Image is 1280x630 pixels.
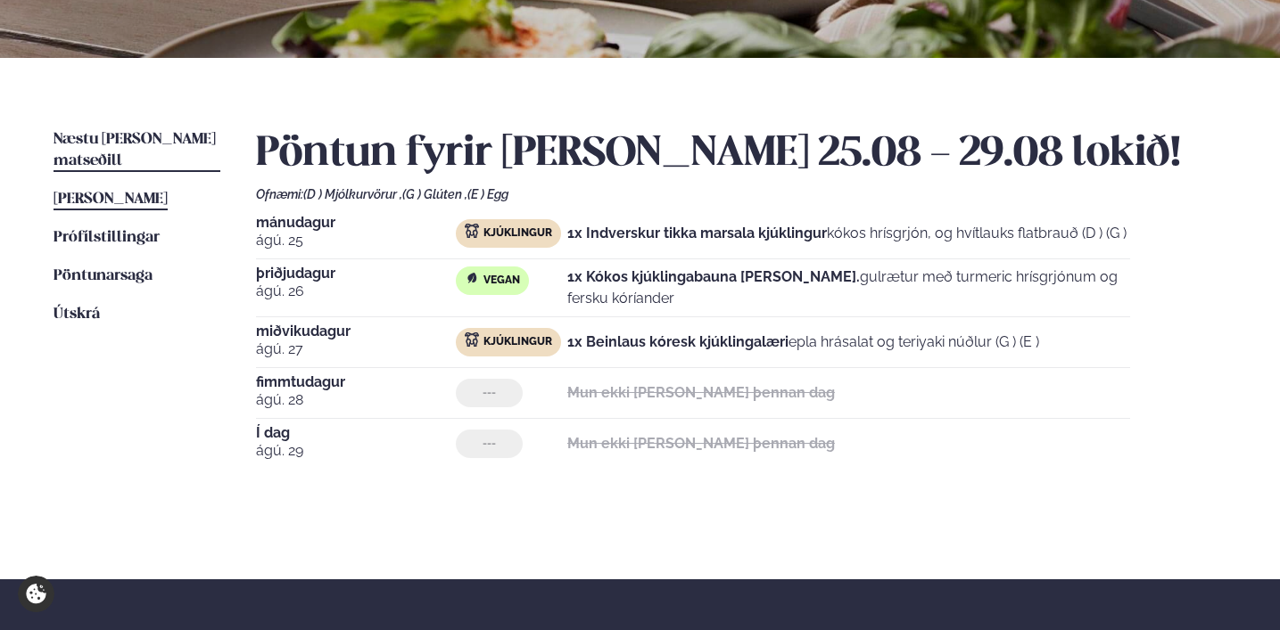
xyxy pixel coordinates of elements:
[256,426,456,440] span: Í dag
[483,437,496,451] span: ---
[256,230,456,251] span: ágú. 25
[54,192,168,207] span: [PERSON_NAME]
[256,266,456,281] span: þriðjudagur
[256,339,456,360] span: ágú. 27
[54,266,153,287] a: Pöntunarsaga
[567,333,789,350] strong: 1x Beinlaus kóresk kjúklingalæri
[303,187,402,201] span: (D ) Mjólkurvörur ,
[483,274,520,288] span: Vegan
[567,268,860,285] strong: 1x Kókos kjúklingabauna [PERSON_NAME].
[465,224,479,238] img: chicken.svg
[567,384,835,401] strong: Mun ekki [PERSON_NAME] þennan dag
[483,226,552,241] span: Kjúklingur
[54,227,160,249] a: Prófílstillingar
[567,266,1130,309] p: gulrætur með turmeric hrísgrjónum og fersku kóríander
[256,440,456,462] span: ágú. 29
[54,230,160,245] span: Prófílstillingar
[567,435,835,452] strong: Mun ekki [PERSON_NAME] þennan dag
[256,129,1227,179] h2: Pöntun fyrir [PERSON_NAME] 25.08 - 29.08 lokið!
[54,304,100,325] a: Útskrá
[54,268,153,283] span: Pöntunarsaga
[567,223,1127,244] p: kókos hrísgrjón, og hvítlauks flatbrauð (D ) (G )
[54,129,220,172] a: Næstu [PERSON_NAME] matseðill
[54,307,100,322] span: Útskrá
[567,331,1039,353] p: epla hrásalat og teriyaki núðlur (G ) (E )
[256,187,1227,201] div: Ofnæmi:
[256,375,456,389] span: fimmtudagur
[465,332,479,347] img: chicken.svg
[256,389,456,411] span: ágú. 28
[256,216,456,230] span: mánudagur
[256,324,456,339] span: miðvikudagur
[18,576,54,612] a: Cookie settings
[402,187,467,201] span: (G ) Glúten ,
[465,271,479,285] img: Vegan.svg
[256,281,456,302] span: ágú. 26
[54,132,216,168] span: Næstu [PERSON_NAME] matseðill
[567,225,827,241] strong: 1x Indverskur tikka marsala kjúklingur
[54,189,168,210] a: [PERSON_NAME]
[483,335,552,349] span: Kjúklingur
[483,386,496,400] span: ---
[467,187,508,201] span: (E ) Egg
